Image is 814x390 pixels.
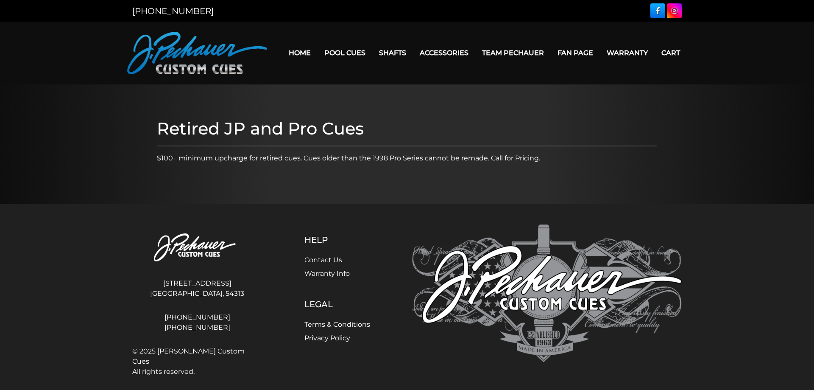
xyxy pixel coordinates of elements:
img: Pechauer Custom Cues [412,224,682,362]
a: Shafts [372,42,413,64]
a: Terms & Conditions [304,320,370,328]
a: Cart [655,42,687,64]
h1: Retired JP and Pro Cues [157,118,657,139]
p: $100+ minimum upcharge for retired cues. Cues older than the 1998 Pro Series cannot be remade. Ca... [157,153,657,163]
a: [PHONE_NUMBER] [132,6,214,16]
a: Pool Cues [318,42,372,64]
a: Contact Us [304,256,342,264]
span: © 2025 [PERSON_NAME] Custom Cues All rights reserved. [132,346,262,377]
h5: Legal [304,299,370,309]
a: Home [282,42,318,64]
a: Accessories [413,42,475,64]
a: [PHONE_NUMBER] [132,323,262,333]
a: Warranty Info [304,269,350,278]
a: Fan Page [551,42,600,64]
img: Pechauer Custom Cues [132,224,262,272]
a: Warranty [600,42,655,64]
a: Privacy Policy [304,334,350,342]
img: Pechauer Custom Cues [127,32,267,74]
a: [PHONE_NUMBER] [132,312,262,323]
a: Team Pechauer [475,42,551,64]
h5: Help [304,235,370,245]
address: [STREET_ADDRESS] [GEOGRAPHIC_DATA], 54313 [132,275,262,302]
